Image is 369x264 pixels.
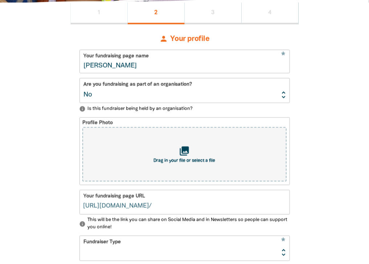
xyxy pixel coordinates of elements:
[80,190,151,214] span: /
[79,33,290,45] h3: Your profile
[79,106,290,113] p: Is this fundraiser being held by an organisation?
[79,217,290,231] p: This will be the link you can share on Social Media and in Newsletters so people can support you ...
[80,190,290,214] div: fundraising.ilf.org.au/
[179,146,190,157] i: collections
[159,34,168,43] i: person
[71,3,128,24] button: Stage 1
[79,221,86,227] i: info
[154,159,216,163] span: Drag in your file or select a file
[98,10,101,16] span: 1
[79,106,86,112] i: info
[83,202,149,211] span: [DOMAIN_NAME][URL]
